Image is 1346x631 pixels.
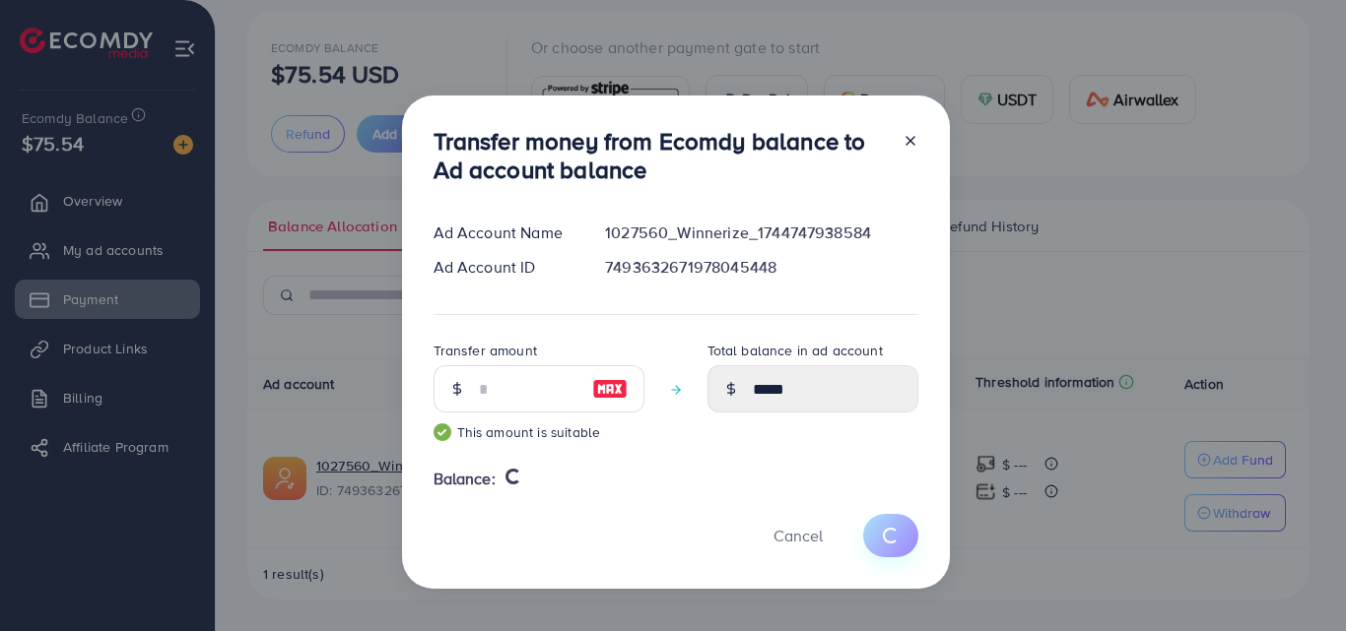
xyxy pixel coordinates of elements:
small: This amount is suitable [434,422,644,442]
label: Transfer amount [434,341,537,360]
iframe: Chat [1262,542,1331,616]
img: image [592,377,628,401]
button: Cancel [749,514,847,556]
h3: Transfer money from Ecomdy balance to Ad account balance [434,127,887,184]
div: Ad Account ID [418,256,590,279]
div: 7493632671978045448 [589,256,933,279]
div: Ad Account Name [418,221,590,244]
span: Cancel [774,525,823,546]
span: Balance: [434,468,496,490]
label: Total balance in ad account [707,341,883,360]
div: 1027560_Winnerize_1744747938584 [589,221,933,244]
img: guide [434,423,451,441]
